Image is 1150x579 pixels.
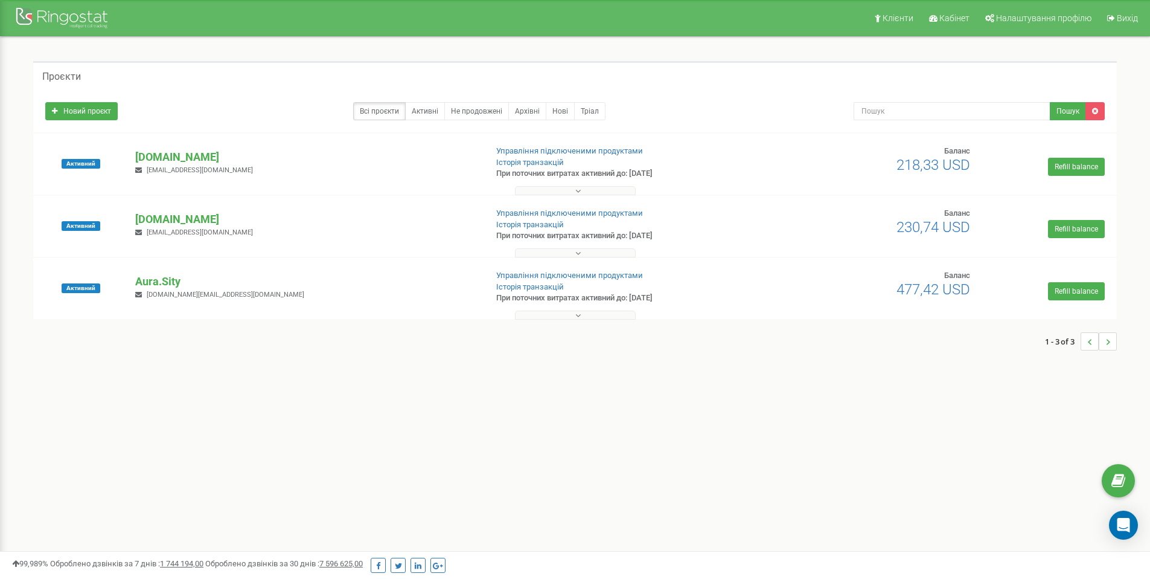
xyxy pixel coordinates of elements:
[996,13,1091,23] span: Налаштування профілю
[939,13,970,23] span: Кабінет
[135,149,476,165] p: [DOMAIN_NAME]
[546,102,575,120] a: Нові
[353,102,406,120] a: Всі проєкти
[883,13,913,23] span: Клієнти
[1117,13,1138,23] span: Вихід
[12,559,48,568] span: 99,989%
[1045,320,1117,363] nav: ...
[147,291,304,299] span: [DOMAIN_NAME][EMAIL_ADDRESS][DOMAIN_NAME]
[944,146,970,155] span: Баланс
[1048,158,1105,176] a: Refill balance
[62,221,100,231] span: Активний
[1109,511,1138,540] div: Open Intercom Messenger
[319,559,363,568] u: 7 596 625,00
[15,5,112,33] img: Ringostat Logo
[45,102,118,120] a: Новий проєкт
[496,209,643,218] a: Управління підключеними продуктами
[135,212,476,227] p: [DOMAIN_NAME]
[405,102,445,120] a: Активні
[496,168,747,180] p: При поточних витратах активний до: [DATE]
[1048,282,1105,300] a: Refill balance
[508,102,546,120] a: Архівні
[147,228,253,236] span: [EMAIL_ADDRESS][DOMAIN_NAME]
[160,559,203,568] u: 1 744 194,00
[496,293,747,304] p: При поточних витратах активний до: [DATE]
[944,209,970,218] span: Баланс
[1045,332,1081,351] span: 1 - 3 of 3
[42,71,81,82] h5: Проєкти
[496,220,564,229] a: Історія транзакцій
[944,271,970,280] span: Баланс
[147,166,253,174] span: [EMAIL_ADDRESS][DOMAIN_NAME]
[496,146,643,155] a: Управління підключеними продуктами
[496,282,564,291] a: Історія транзакцій
[854,102,1050,120] input: Пошук
[62,283,100,293] span: Активний
[62,159,100,169] span: Активний
[1050,102,1086,120] button: Пошук
[205,559,363,568] span: Оброблено дзвінків за 30 днів :
[896,281,970,298] span: 477,42 USD
[896,157,970,173] span: 218,33 USD
[496,230,747,242] p: При поточних витратах активний до: [DATE]
[135,274,476,289] p: Aura.Sity
[496,158,564,167] a: Історія транзакцій
[50,559,203,568] span: Оброблено дзвінків за 7 днів :
[574,102,605,120] a: Тріал
[896,219,970,236] span: 230,74 USD
[444,102,509,120] a: Не продовжені
[1048,220,1105,238] a: Refill balance
[496,271,643,280] a: Управління підключеними продуктами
